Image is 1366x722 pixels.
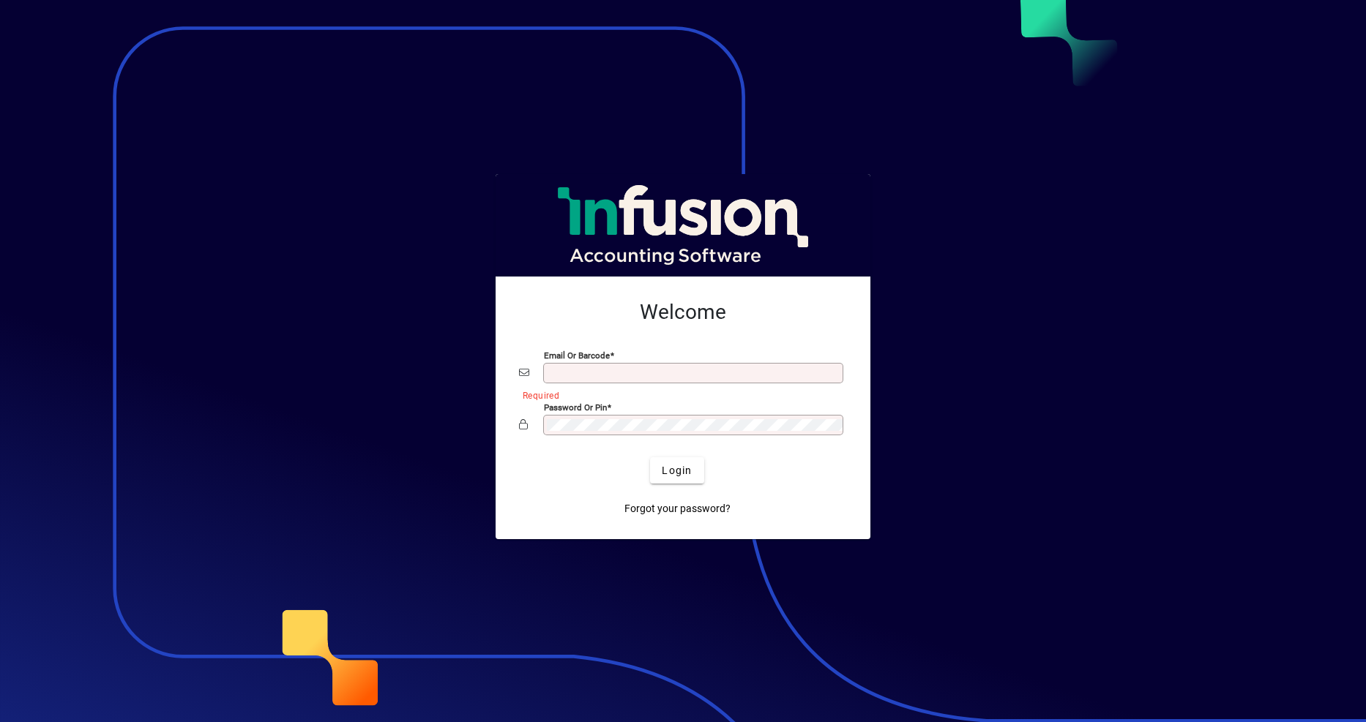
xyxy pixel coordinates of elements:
a: Forgot your password? [619,495,736,522]
span: Forgot your password? [624,501,731,516]
mat-error: Required [523,387,835,402]
span: Login [662,463,692,478]
mat-label: Email or Barcode [544,350,610,361]
mat-label: Password or Pin [544,402,607,413]
h2: Welcome [519,300,847,325]
button: Login [650,457,703,484]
